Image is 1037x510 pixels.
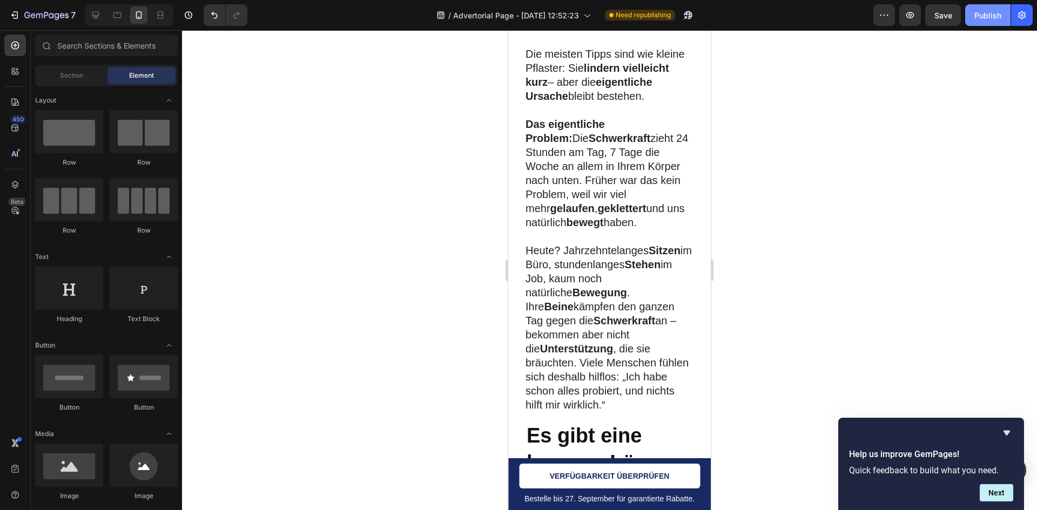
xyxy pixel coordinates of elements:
div: Publish [974,10,1001,21]
div: Undo/Redo [204,4,247,26]
div: Help us improve GemPages! [849,426,1013,501]
button: Hide survey [1000,426,1013,439]
span: Media [35,429,54,439]
div: Image [35,491,103,501]
button: Publish [965,4,1011,26]
button: Save [925,4,961,26]
span: Advertorial Page - [DATE] 12:52:23 [453,10,579,21]
span: Save [934,11,952,20]
div: Row [110,158,178,167]
div: Heading [35,314,103,324]
input: Search Sections & Elements [35,35,178,56]
div: Button [35,403,103,412]
div: Text Block [110,314,178,324]
p: Quick feedback to build what you need. [849,465,1013,475]
div: Row [35,226,103,235]
div: 450 [10,115,26,124]
span: Need republishing [616,10,671,20]
div: Row [110,226,178,235]
h2: Help us improve GemPages! [849,448,1013,461]
span: Toggle open [160,425,178,443]
button: Next question [980,484,1013,501]
iframe: Design area [508,30,711,510]
span: Button [35,341,55,350]
div: Row [35,158,103,167]
span: Section [60,71,83,80]
div: Button [110,403,178,412]
span: Toggle open [160,337,178,354]
span: Toggle open [160,248,178,266]
span: Layout [35,96,56,105]
span: Text [35,252,49,262]
span: Toggle open [160,92,178,109]
div: Image [110,491,178,501]
div: Beta [8,198,26,206]
p: 7 [71,9,76,22]
span: / [448,10,451,21]
span: Element [129,71,154,80]
button: 7 [4,4,80,26]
